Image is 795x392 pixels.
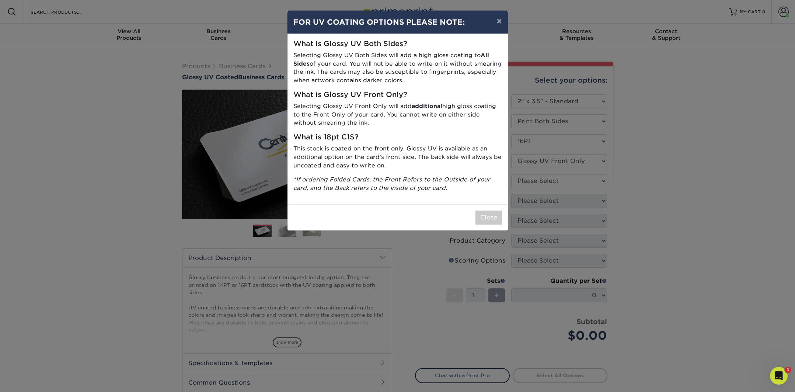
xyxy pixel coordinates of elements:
h5: What is Glossy UV Front Only? [293,91,502,99]
p: This stock is coated on the front only. Glossy UV is available as an additional option on the car... [293,145,502,170]
p: Selecting Glossy UV Both Sides will add a high gloss coating to of your card. You will not be abl... [293,51,502,85]
h5: What is 18pt C1S? [293,133,502,142]
strong: All Sides [293,52,489,67]
span: 1 [785,367,791,373]
i: *If ordering Folded Cards, the Front Refers to the Outside of your card, and the Back refers to t... [293,176,490,191]
button: × [491,11,508,31]
p: Selecting Glossy UV Front Only will add high gloss coating to the Front Only of your card. You ca... [293,102,502,127]
iframe: Intercom live chat [770,367,788,385]
button: Close [475,211,502,225]
h5: What is Glossy UV Both Sides? [293,40,502,48]
h4: FOR UV COATING OPTIONS PLEASE NOTE: [293,17,502,28]
strong: additional [412,103,442,110]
